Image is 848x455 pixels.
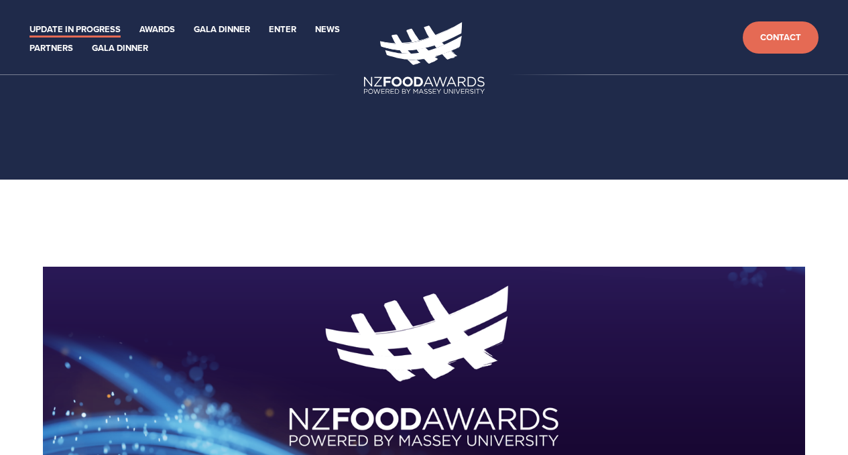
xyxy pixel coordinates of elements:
[269,22,296,38] a: Enter
[194,22,250,38] a: Gala Dinner
[29,22,121,38] a: Update in Progress
[743,21,819,54] a: Contact
[139,22,175,38] a: Awards
[92,41,148,56] a: Gala Dinner
[315,22,340,38] a: News
[29,41,73,56] a: Partners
